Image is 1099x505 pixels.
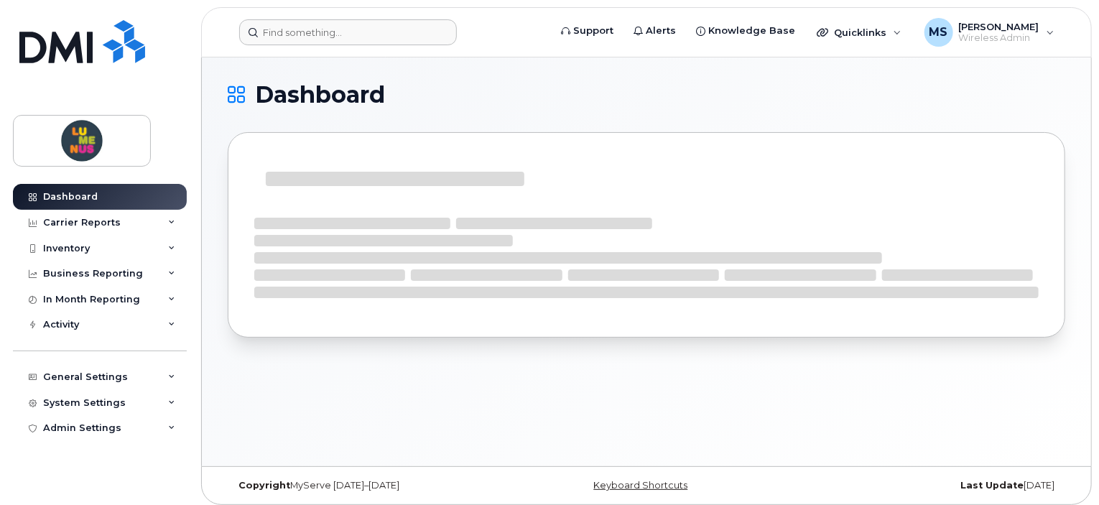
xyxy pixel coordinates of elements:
[786,480,1065,491] div: [DATE]
[593,480,687,491] a: Keyboard Shortcuts
[238,480,290,491] strong: Copyright
[960,480,1024,491] strong: Last Update
[255,84,385,106] span: Dashboard
[228,480,507,491] div: MyServe [DATE]–[DATE]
